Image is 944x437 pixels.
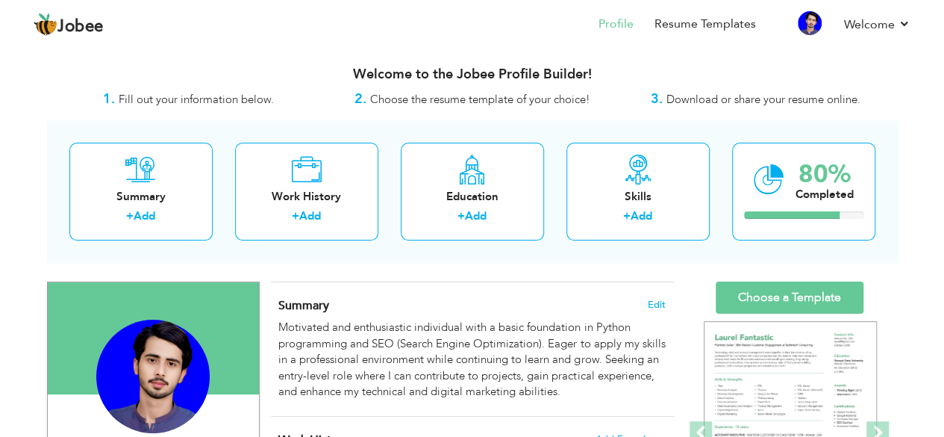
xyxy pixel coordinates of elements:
label: + [126,208,134,224]
img: Malik Fakhar Fayyaz [96,320,210,433]
div: Completed [795,187,854,202]
a: Resume Templates [654,16,756,33]
div: Work History [247,189,366,205]
label: + [457,208,465,224]
a: Welcome [844,16,910,34]
a: Add [134,208,155,223]
span: Edit [648,300,666,310]
span: Download or share your resume online. [666,92,860,107]
div: Summary [81,189,201,205]
a: Add [299,208,321,223]
a: Add [631,208,652,223]
a: Add [465,208,487,223]
div: Skills [578,189,698,205]
h4: Adding a summary is a quick and easy way to highlight your experience and interests. [278,298,665,313]
label: + [292,208,299,224]
div: Motivated and enthusiastic individual with a basic foundation in Python programming and SEO (Sear... [278,320,665,400]
h3: Welcome to the Jobee Profile Builder! [47,67,898,82]
strong: 3. [651,90,663,108]
span: Choose the resume template of your choice! [370,92,590,107]
a: Profile [598,16,634,33]
img: Profile Img [798,11,822,35]
strong: 2. [354,90,366,108]
a: Choose a Template [716,282,863,314]
span: Summary [278,297,329,314]
strong: 1. [103,90,115,108]
div: 80% [795,162,854,187]
a: Jobee [34,13,104,37]
div: Education [413,189,532,205]
span: Jobee [57,19,104,35]
label: + [623,208,631,224]
img: jobee.io [34,13,57,37]
span: Fill out your information below. [119,92,274,107]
